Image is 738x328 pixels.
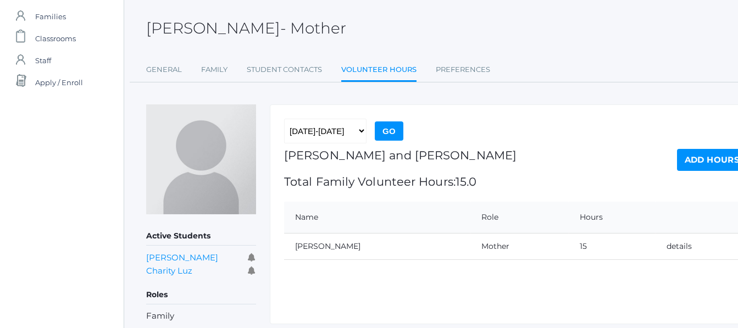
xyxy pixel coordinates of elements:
[146,227,256,246] h5: Active Students
[375,121,403,141] input: Go
[470,202,569,234] th: Role
[146,59,182,81] a: General
[284,202,470,234] th: Name
[35,49,51,71] span: Staff
[35,5,66,27] span: Families
[667,241,692,251] a: details
[146,20,346,37] h2: [PERSON_NAME]
[284,234,470,260] td: [PERSON_NAME]
[146,286,256,304] h5: Roles
[35,27,76,49] span: Classrooms
[569,234,656,260] td: 15
[248,266,256,275] i: Receives communications for this student
[201,59,227,81] a: Family
[436,59,490,81] a: Preferences
[146,265,192,276] a: Charity Luz
[456,175,476,188] span: 15.0
[470,234,569,260] td: Mother
[248,253,256,262] i: Receives communications for this student
[146,104,256,214] img: Angella Luz
[280,19,346,37] span: - Mother
[341,59,417,82] a: Volunteer Hours
[146,310,256,323] li: Family
[247,59,322,81] a: Student Contacts
[569,202,656,234] th: Hours
[284,149,517,162] h1: [PERSON_NAME] and [PERSON_NAME]
[284,175,517,188] h1: Total Family Volunteer Hours:
[146,252,218,263] a: [PERSON_NAME]
[35,71,83,93] span: Apply / Enroll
